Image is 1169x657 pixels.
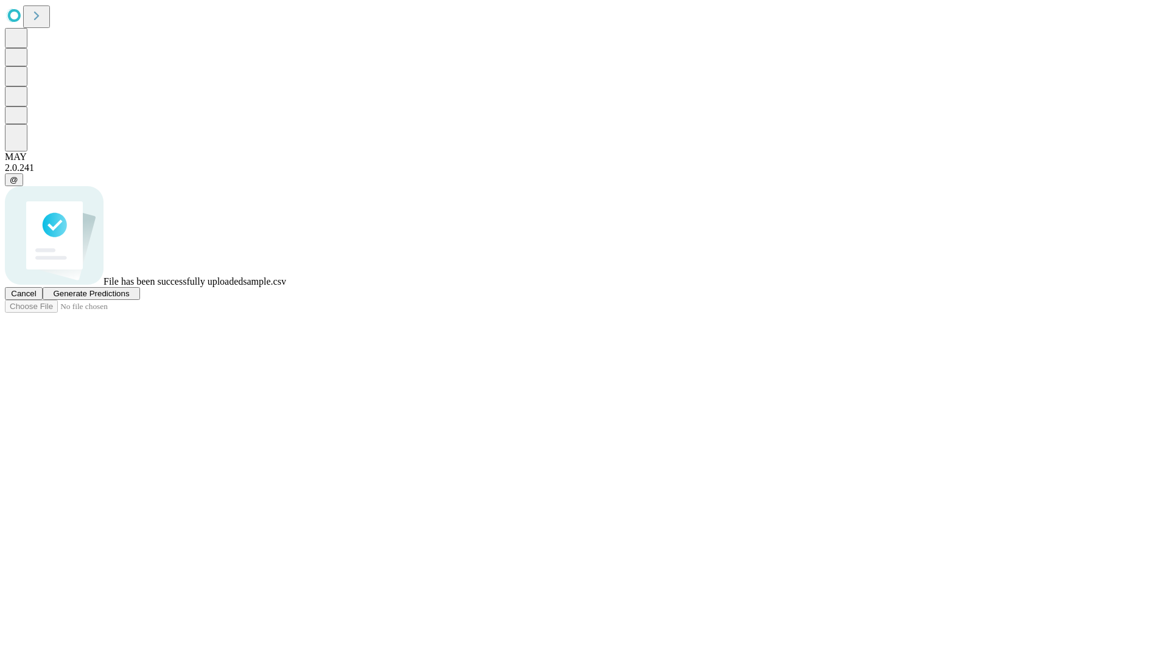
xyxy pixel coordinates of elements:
div: 2.0.241 [5,162,1164,173]
span: Generate Predictions [53,289,129,298]
button: @ [5,173,23,186]
span: sample.csv [243,276,286,287]
button: Generate Predictions [43,287,140,300]
span: Cancel [11,289,37,298]
span: File has been successfully uploaded [104,276,243,287]
span: @ [10,175,18,184]
button: Cancel [5,287,43,300]
div: MAY [5,151,1164,162]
